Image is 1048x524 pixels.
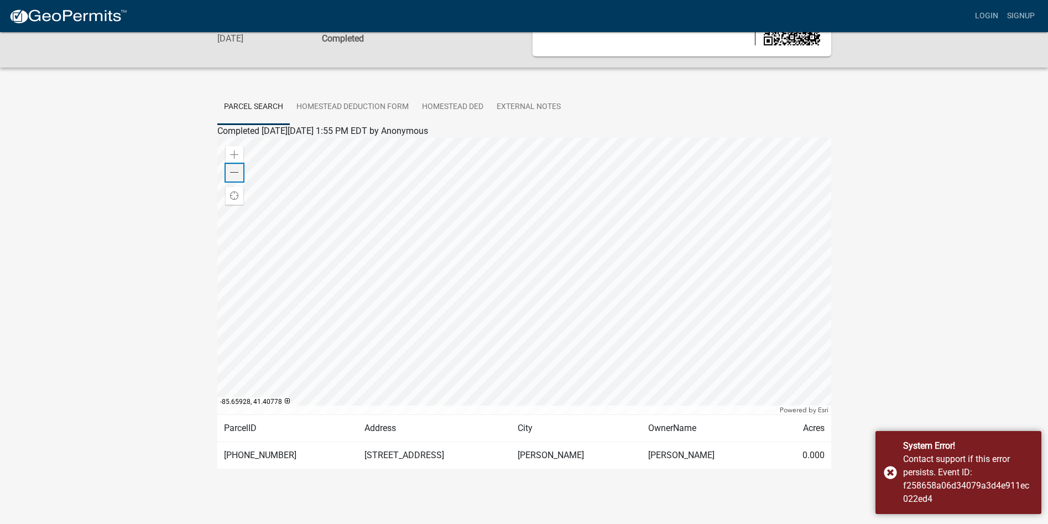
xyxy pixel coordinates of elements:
div: System Error! [903,439,1033,453]
a: Esri [818,406,828,414]
a: Signup [1003,6,1039,27]
h6: [DATE] [217,33,306,44]
div: Zoom out [226,164,243,181]
td: [PERSON_NAME] [642,442,773,469]
div: Find my location [226,187,243,205]
a: Homestead Deduction Form [290,90,415,125]
div: Contact support if this error persists. Event ID: f258658a06d34079a3d4e911ec022ed4 [903,453,1033,506]
td: [PERSON_NAME] [511,442,642,469]
div: Powered by [777,406,831,414]
td: City [511,414,642,442]
td: 0.000 [773,442,831,469]
td: [STREET_ADDRESS] [358,442,510,469]
strong: Completed [322,33,364,44]
a: Parcel search [217,90,290,125]
div: Zoom in [226,146,243,164]
a: Homestead Ded [415,90,490,125]
td: ParcelID [217,414,358,442]
td: Address [358,414,510,442]
td: OwnerName [642,414,773,442]
a: External Notes [490,90,567,125]
a: Login [971,6,1003,27]
td: Acres [773,414,831,442]
td: [PHONE_NUMBER] [217,442,358,469]
span: Completed [DATE][DATE] 1:55 PM EDT by Anonymous [217,126,428,136]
